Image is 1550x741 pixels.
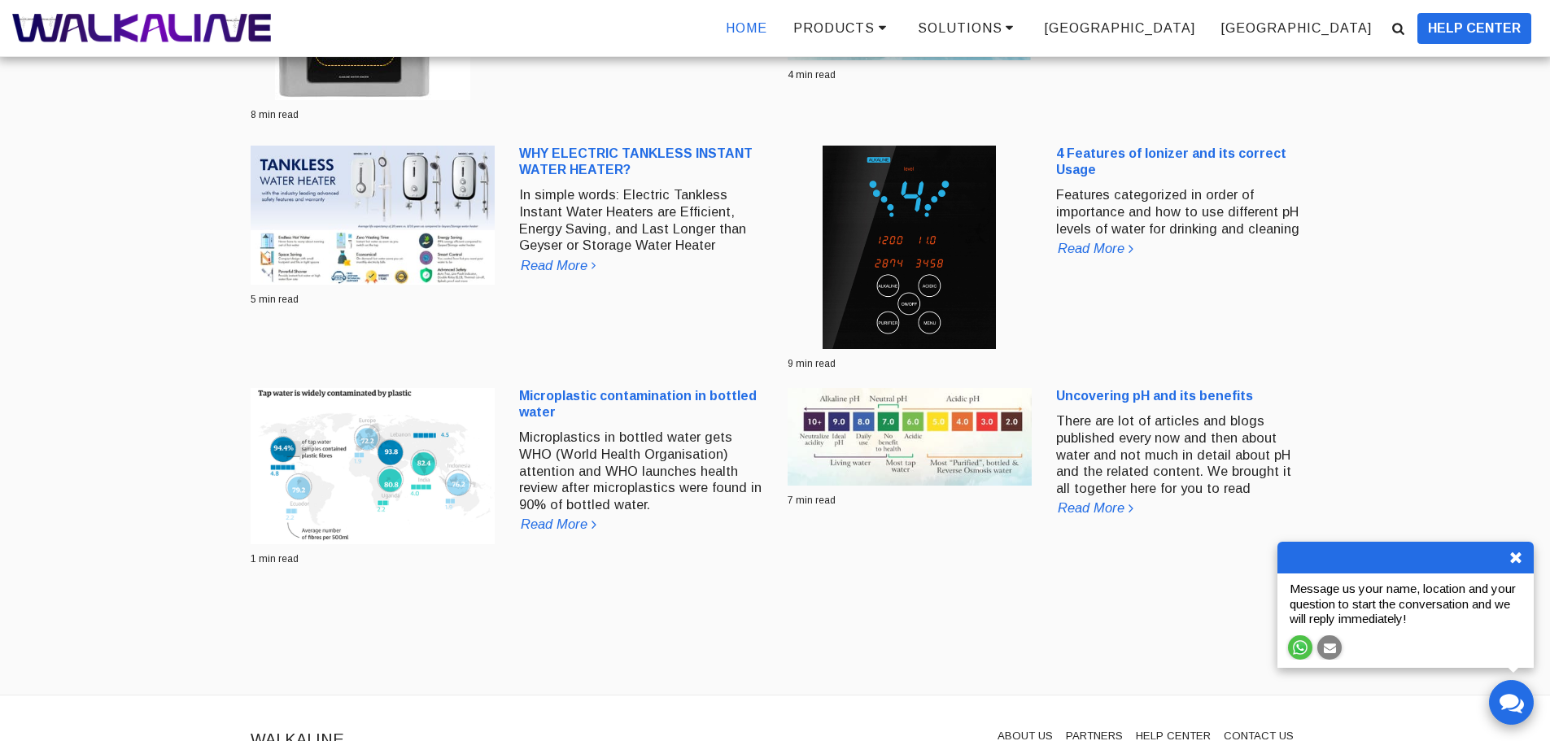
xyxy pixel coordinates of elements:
[1045,21,1195,35] span: [GEOGRAPHIC_DATA]
[251,293,495,307] div: 5 min read
[519,515,603,534] a: Read More
[519,389,757,419] a: Microplastic contamination in bottled water
[788,357,1032,371] div: 9 min read
[1428,19,1521,38] span: HELP CENTER
[1417,13,1531,44] button: HELP CENTER
[788,388,1032,485] img: Uncovering pH and its benefits
[823,146,995,349] img: 4 Features of Ionizer and its correct Usage
[781,15,904,41] a: PRODUCTS
[1412,13,1537,44] a: HELP CENTER
[714,15,779,41] a: HOME
[519,256,603,276] a: Read More
[1033,15,1207,41] a: [GEOGRAPHIC_DATA]
[1056,389,1253,403] a: Uncovering pH and its benefits
[918,21,1002,35] span: SOLUTIONS
[1286,582,1526,627] p: Message us your name, location and your question to start the conversation and we will reply imme...
[1056,499,1140,518] a: Read More
[12,14,271,42] img: WALKALINE
[1056,412,1300,496] p: There are lot of articles and blogs published every now and then about water and not much in deta...
[251,146,495,284] img: WHY ELECTRIC TANKLESS INSTANT WATER HEATER?
[519,186,763,254] p: In simple words: Electric Tankless Instant Water Heaters are Efficient, Energy Saving, and Last L...
[519,146,753,177] a: WHY ELECTRIC TANKLESS INSTANT WATER HEATER?
[726,21,767,35] span: HOME
[1209,15,1384,41] a: [GEOGRAPHIC_DATA]
[519,429,763,512] p: Microplastics in bottled water gets WHO (World Health Organisation) attention and WHO launches he...
[1293,640,1308,655] img: whatsApp-icon.png
[793,21,875,35] span: PRODUCTS
[1056,146,1286,177] a: 4 Features of Ionizer and its correct Usage
[1056,186,1300,237] p: Features categorized in order of importance and how to use different pH levels of water for drink...
[1056,239,1140,259] a: Read More
[251,552,495,566] div: 1 min read
[1221,21,1372,35] span: [GEOGRAPHIC_DATA]
[906,15,1032,41] a: SOLUTIONS
[788,494,1032,508] div: 7 min read
[251,108,495,122] div: 8 min read
[251,388,495,544] img: Microplastic contamination in bottled water
[788,68,1032,82] div: 4 min read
